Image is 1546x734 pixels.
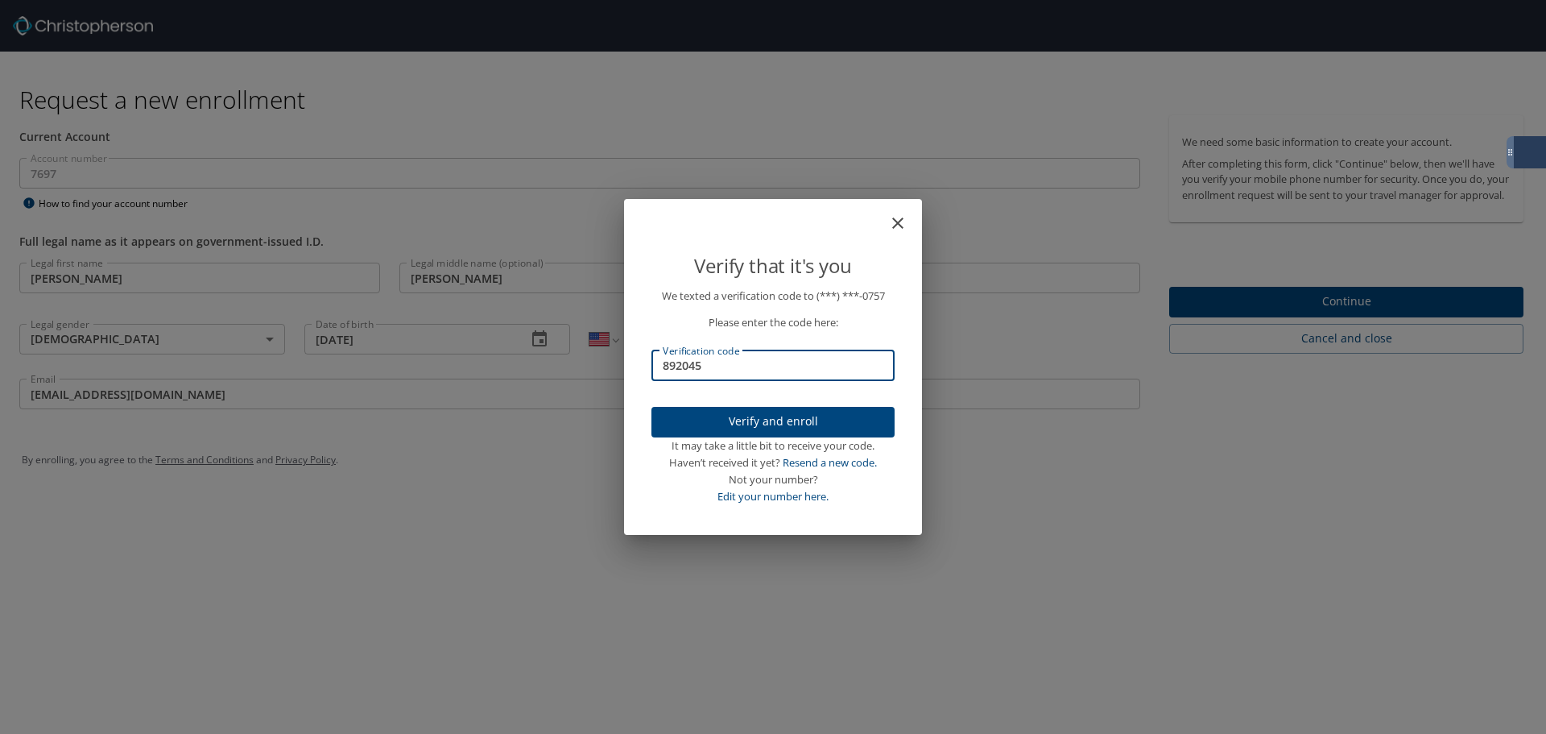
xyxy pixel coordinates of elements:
div: It may take a little bit to receive your code. [651,437,895,454]
a: Edit your number here. [717,489,829,504]
div: Haven’t received it yet? [651,454,895,471]
span: Verify and enroll [664,412,882,432]
p: Please enter the code here: [651,314,895,331]
div: Not your number? [651,471,895,488]
button: close [896,205,916,225]
p: We texted a verification code to (***) ***- 0757 [651,288,895,305]
a: Resend a new code. [783,455,877,470]
button: Verify and enroll [651,407,895,438]
p: Verify that it's you [651,251,895,281]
